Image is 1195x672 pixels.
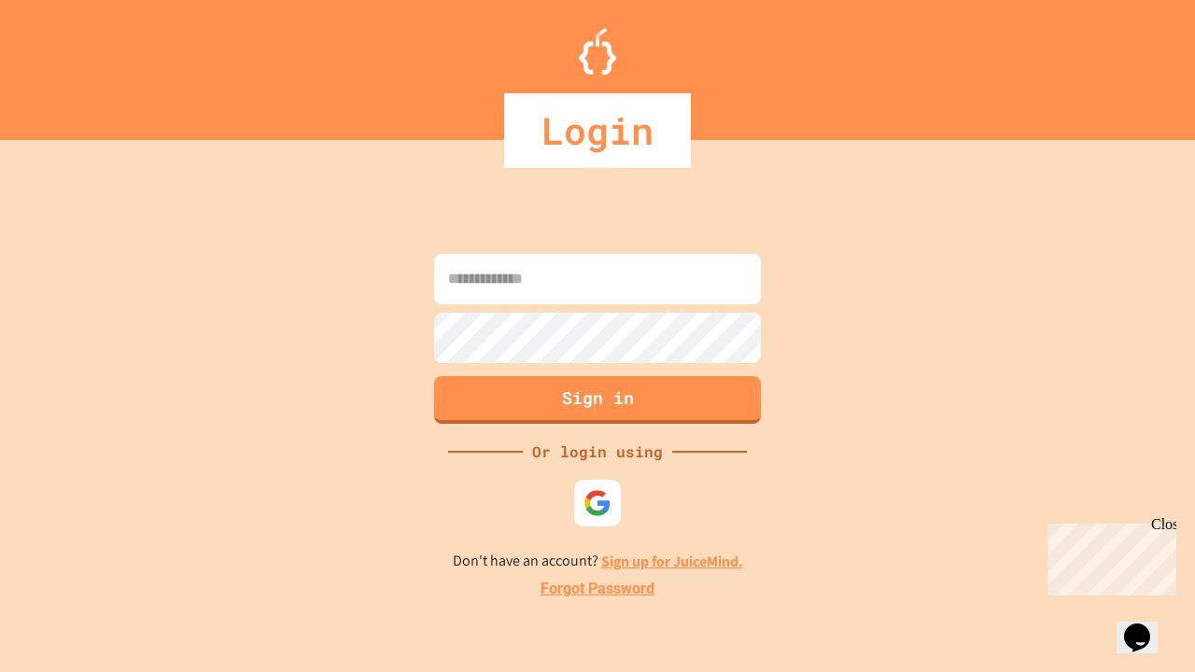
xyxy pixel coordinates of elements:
a: Forgot Password [541,578,654,600]
div: Login [504,93,691,168]
iframe: chat widget [1040,516,1176,595]
div: Chat with us now!Close [7,7,129,119]
img: google-icon.svg [583,489,612,517]
iframe: chat widget [1117,597,1176,653]
button: Sign in [434,376,761,424]
img: Logo.svg [579,28,616,75]
a: Sign up for JuiceMind. [601,552,743,571]
div: Or login using [523,441,672,463]
p: Don't have an account? [453,550,743,573]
